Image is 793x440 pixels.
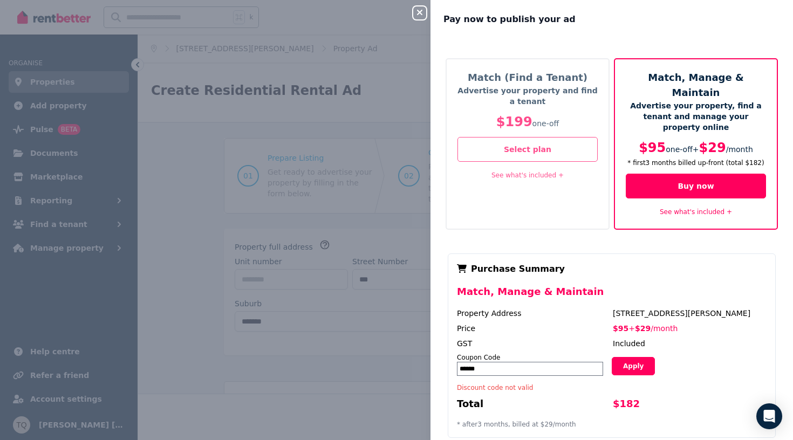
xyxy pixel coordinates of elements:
span: / month [651,324,678,333]
span: $29 [699,140,726,155]
span: + [693,145,699,154]
div: Price [457,323,611,334]
div: [STREET_ADDRESS][PERSON_NAME] [613,308,767,319]
span: $199 [496,114,532,129]
p: Advertise your property, find a tenant and manage your property online [626,100,766,133]
div: Total [457,396,611,416]
span: / month [726,145,753,154]
span: $95 [613,324,628,333]
p: * after 3 month s, billed at $29 / month [457,420,767,429]
span: Pay now to publish your ad [443,13,576,26]
span: one-off [666,145,693,154]
div: $182 [613,396,767,416]
p: * first 3 month s billed up-front (total $182 ) [626,159,766,167]
div: Discount code not valid [457,383,767,392]
h5: Match, Manage & Maintain [626,70,766,100]
a: See what's included + [660,208,732,216]
div: Purchase Summary [457,263,767,276]
div: Open Intercom Messenger [756,403,782,429]
h5: Match (Find a Tenant) [457,70,598,85]
a: See what's included + [491,171,564,179]
div: Coupon Code [457,353,603,362]
div: Match, Manage & Maintain [457,284,767,308]
span: $29 [635,324,651,333]
div: GST [457,338,611,349]
div: Property Address [457,308,611,319]
span: $95 [639,140,666,155]
span: + [628,324,635,333]
button: Apply [612,357,655,375]
span: one-off [532,119,559,128]
div: Included [613,338,767,349]
p: Advertise your property and find a tenant [457,85,598,107]
button: Select plan [457,137,598,162]
button: Buy now [626,174,766,198]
